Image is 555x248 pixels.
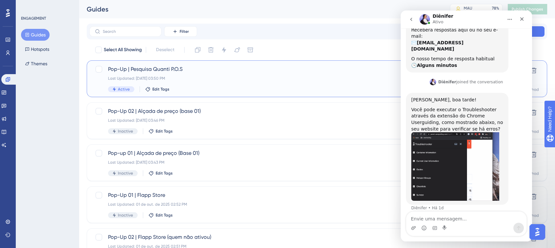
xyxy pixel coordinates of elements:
button: Edit Tags [148,171,173,176]
span: Inactive [118,129,133,134]
span: Select All Showing [104,46,142,54]
span: Edit Tags [152,87,169,92]
span: Publish Changes [512,7,543,12]
button: Guides [21,29,50,41]
span: Edit Tags [156,171,173,176]
button: Edit Tags [148,129,173,134]
span: Pop-Up 01 | Flapp Store [108,191,473,199]
div: ENGAGEMENT [21,16,46,21]
button: Edit Tags [145,87,169,92]
span: Active [118,87,130,92]
iframe: Intercom live chat [401,10,532,241]
button: Deselect [150,44,180,56]
div: Last Updated: [DATE] 03:43 PM [108,160,473,165]
span: Pop-up 01 | Alçada de preço (Base 01) [108,149,473,157]
div: Guides [87,5,433,14]
button: Hotspots [21,43,53,55]
span: Inactive [118,171,133,176]
div: Last Updated: 01 de out. de 2025 02:52 PM [108,202,473,207]
span: Pop-Up 02 | Alçada de preço (base 01) [108,107,473,115]
div: 78 % [492,6,499,11]
span: Need Help? [15,2,41,10]
div: Last Updated: [DATE] 03:46 PM [108,118,473,123]
span: Edit Tags [156,213,173,218]
button: Filter [164,26,197,37]
span: Pop-Up | Pesquisa Quanti P.O.S [108,65,473,73]
div: Last Updated: [DATE] 03:50 PM [108,76,473,81]
button: Themes [21,58,51,70]
button: Edit Tags [148,213,173,218]
span: Inactive [118,213,133,218]
iframe: UserGuiding AI Assistant Launcher [527,222,547,242]
input: Search [103,29,156,34]
span: Filter [180,29,189,34]
span: Pop-Up 02 | Flapp Store (quem não ativou) [108,233,473,241]
button: Publish Changes [508,4,547,14]
div: MAU [464,6,472,11]
span: Deselect [156,46,174,54]
span: Edit Tags [156,129,173,134]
